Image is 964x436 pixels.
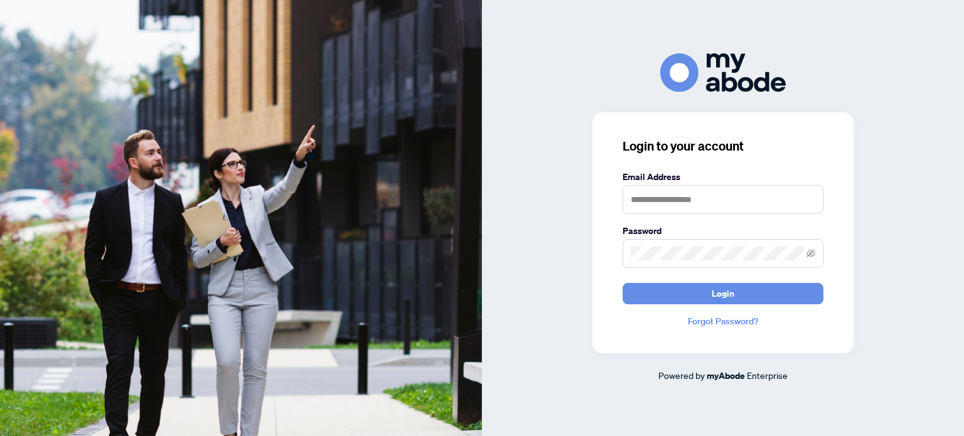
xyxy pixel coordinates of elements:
[660,53,786,92] img: ma-logo
[712,284,734,304] span: Login
[806,249,815,258] span: eye-invisible
[623,314,823,328] a: Forgot Password?
[747,370,788,381] span: Enterprise
[707,369,745,383] a: myAbode
[623,224,823,238] label: Password
[658,370,705,381] span: Powered by
[623,137,823,155] h3: Login to your account
[623,283,823,304] button: Login
[623,170,823,184] label: Email Address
